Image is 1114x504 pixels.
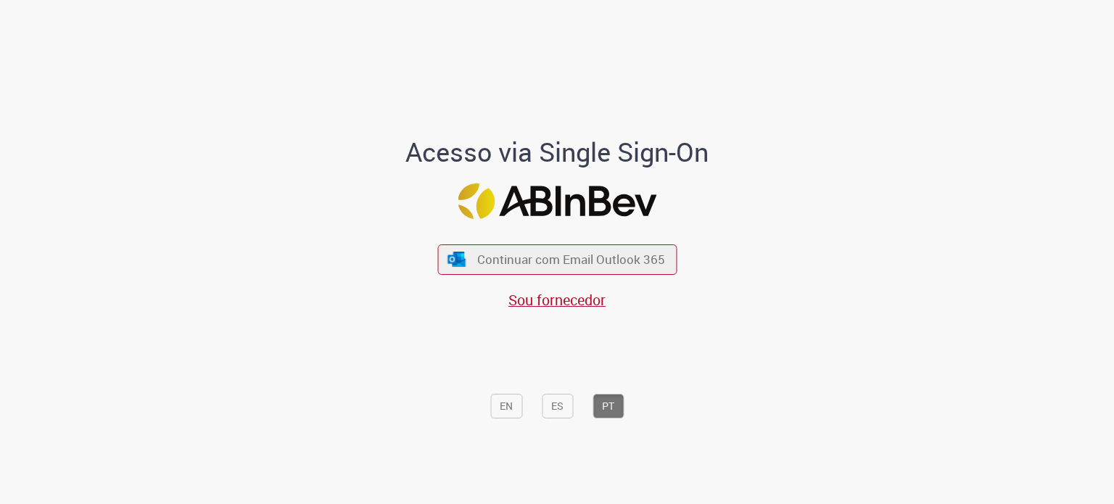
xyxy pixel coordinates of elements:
h1: Acesso via Single Sign-On [356,138,759,167]
button: PT [593,394,624,418]
a: Sou fornecedor [508,290,606,310]
button: EN [490,394,522,418]
img: Logo ABInBev [458,183,656,219]
button: ícone Azure/Microsoft 360 Continuar com Email Outlook 365 [437,244,677,274]
button: ES [542,394,573,418]
span: Continuar com Email Outlook 365 [477,251,665,268]
img: ícone Azure/Microsoft 360 [447,252,467,267]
